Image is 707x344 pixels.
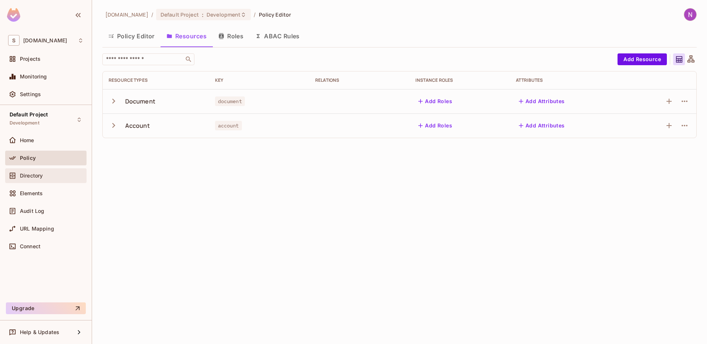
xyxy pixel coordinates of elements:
[10,112,48,117] span: Default Project
[201,12,204,18] span: :
[20,329,59,335] span: Help & Updates
[684,8,696,21] img: Natapong Intarasuk
[254,11,256,18] li: /
[20,208,44,214] span: Audit Log
[125,97,155,105] div: Document
[516,95,568,107] button: Add Attributes
[20,173,43,179] span: Directory
[20,74,47,80] span: Monitoring
[20,243,41,249] span: Connect
[6,302,86,314] button: Upgrade
[10,120,39,126] span: Development
[215,77,303,83] div: Key
[161,11,199,18] span: Default Project
[415,95,455,107] button: Add Roles
[102,27,161,45] button: Policy Editor
[215,96,245,106] span: document
[618,53,667,65] button: Add Resource
[109,77,203,83] div: Resource Types
[212,27,249,45] button: Roles
[20,155,36,161] span: Policy
[415,77,504,83] div: Instance roles
[125,122,150,130] div: Account
[23,38,67,43] span: Workspace: skyviv.com
[20,56,41,62] span: Projects
[151,11,153,18] li: /
[215,121,242,130] span: account
[8,35,20,46] span: S
[516,77,620,83] div: Attributes
[315,77,404,83] div: Relations
[415,120,455,131] button: Add Roles
[20,190,43,196] span: Elements
[161,27,212,45] button: Resources
[20,226,54,232] span: URL Mapping
[259,11,291,18] span: Policy Editor
[249,27,306,45] button: ABAC Rules
[20,137,34,143] span: Home
[516,120,568,131] button: Add Attributes
[105,11,148,18] span: the active workspace
[20,91,41,97] span: Settings
[7,8,20,22] img: SReyMgAAAABJRU5ErkJggg==
[207,11,240,18] span: Development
